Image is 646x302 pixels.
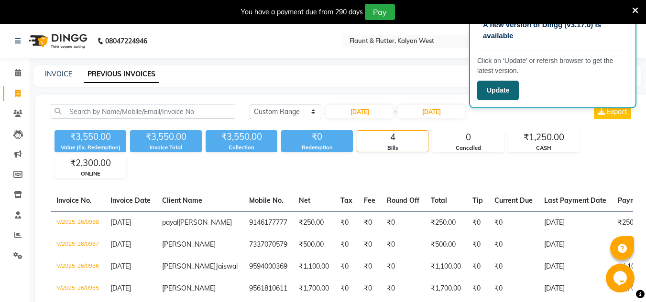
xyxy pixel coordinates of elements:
a: PREVIOUS INVOICES [84,66,159,83]
a: INVOICE [45,70,72,78]
button: Pay [365,4,395,20]
button: Export [594,104,631,119]
div: Bills [357,144,428,152]
td: ₹0 [358,256,381,278]
td: V/2025-26/0935 [51,278,105,300]
div: ₹3,550.00 [206,130,277,144]
td: ₹0 [467,256,489,278]
input: Search by Name/Mobile/Email/Invoice No [51,104,235,119]
td: ₹0 [358,234,381,256]
td: V/2025-26/0938 [51,211,105,234]
td: ₹1,700.00 [425,278,467,300]
td: ₹0 [489,211,538,234]
input: End Date [398,105,465,118]
td: ₹500.00 [425,234,467,256]
td: ₹0 [467,211,489,234]
td: ₹250.00 [425,211,467,234]
td: ₹0 [381,234,425,256]
span: Export [607,107,627,116]
td: 7337070579 [243,234,293,256]
div: CASH [508,144,579,152]
span: [PERSON_NAME] [178,218,232,227]
div: Collection [206,144,277,152]
span: [DATE] [110,218,131,227]
span: [DATE] [110,262,131,271]
td: [DATE] [538,256,612,278]
div: Redemption [281,144,353,152]
p: Click on ‘Update’ or refersh browser to get the latest version. [477,56,628,76]
td: V/2025-26/0936 [51,256,105,278]
td: ₹0 [335,211,358,234]
img: logo [24,28,90,54]
td: ₹250.00 [293,211,335,234]
span: Mobile No. [249,196,284,205]
div: You have a payment due from 290 days [241,7,363,17]
td: ₹0 [489,256,538,278]
td: 9146177777 [243,211,293,234]
td: ₹1,100.00 [425,256,467,278]
td: ₹0 [467,278,489,300]
iframe: chat widget [606,264,636,292]
button: Update [477,81,519,100]
td: [DATE] [538,234,612,256]
span: Jaiswal [216,262,238,271]
td: ₹0 [335,256,358,278]
span: [DATE] [110,284,131,292]
span: Round Off [387,196,419,205]
span: [PERSON_NAME] [162,284,216,292]
div: ₹2,300.00 [55,156,126,170]
td: V/2025-26/0937 [51,234,105,256]
td: ₹0 [467,234,489,256]
span: Client Name [162,196,202,205]
div: ONLINE [55,170,126,178]
span: Invoice Date [110,196,151,205]
div: ₹1,250.00 [508,131,579,144]
td: ₹1,100.00 [293,256,335,278]
div: ₹0 [281,130,353,144]
span: [PERSON_NAME] [162,262,216,271]
div: ₹3,550.00 [55,130,126,144]
p: A new version of Dingg (v3.17.0) is available [483,20,623,41]
span: [DATE] [110,240,131,249]
b: 08047224946 [105,28,147,54]
div: ₹3,550.00 [130,130,202,144]
div: Cancelled [433,144,504,152]
span: Net [299,196,310,205]
td: ₹1,700.00 [293,278,335,300]
td: ₹0 [358,278,381,300]
div: Invoice Total [130,144,202,152]
td: ₹0 [335,234,358,256]
td: ₹0 [335,278,358,300]
td: ₹0 [489,234,538,256]
td: ₹0 [381,278,425,300]
span: - [394,107,397,117]
span: payal [162,218,178,227]
div: Value (Ex. Redemption) [55,144,126,152]
td: 9561810611 [243,278,293,300]
span: Total [431,196,447,205]
td: ₹0 [381,211,425,234]
span: Invoice No. [56,196,92,205]
td: ₹0 [489,278,538,300]
span: Fee [364,196,375,205]
span: Tax [340,196,352,205]
td: ₹0 [358,211,381,234]
span: [PERSON_NAME] [162,240,216,249]
span: Current Due [494,196,533,205]
td: [DATE] [538,278,612,300]
div: 0 [433,131,504,144]
span: Tip [472,196,483,205]
input: Start Date [326,105,393,118]
td: [DATE] [538,211,612,234]
td: ₹0 [381,256,425,278]
div: 4 [357,131,428,144]
td: ₹500.00 [293,234,335,256]
td: 9594000369 [243,256,293,278]
span: Last Payment Date [544,196,606,205]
